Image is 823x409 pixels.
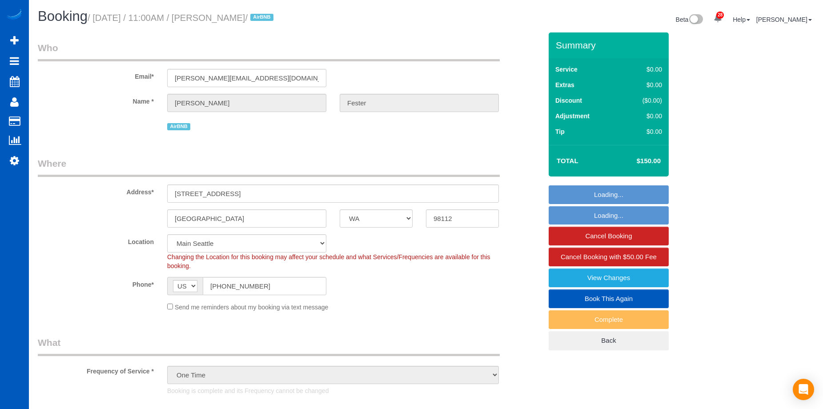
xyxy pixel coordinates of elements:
div: ($0.00) [624,96,662,105]
div: $0.00 [624,65,662,74]
span: / [245,13,276,23]
label: Email* [31,69,161,81]
label: Discount [555,96,582,105]
a: 28 [709,9,727,28]
a: View Changes [549,269,669,287]
a: Help [733,16,750,23]
a: [PERSON_NAME] [756,16,812,23]
label: Name * [31,94,161,106]
span: AirBNB [250,14,273,21]
span: Cancel Booking with $50.00 Fee [561,253,657,261]
span: AirBNB [167,123,190,130]
span: 28 [716,12,724,19]
small: / [DATE] / 11:00AM / [PERSON_NAME] [88,13,276,23]
label: Service [555,65,578,74]
a: Book This Again [549,289,669,308]
label: Adjustment [555,112,590,120]
span: Booking [38,8,88,24]
img: Automaid Logo [5,9,23,21]
strong: Total [557,157,578,164]
label: Phone* [31,277,161,289]
input: City* [167,209,326,228]
input: Last Name* [340,94,499,112]
input: First Name* [167,94,326,112]
label: Tip [555,127,565,136]
input: Phone* [203,277,326,295]
a: Cancel Booking [549,227,669,245]
p: Booking is complete and its Frequency cannot be changed [167,386,499,395]
span: Changing the Location for this booking may affect your schedule and what Services/Frequencies are... [167,253,490,269]
div: $0.00 [624,112,662,120]
label: Extras [555,80,574,89]
legend: Where [38,157,500,177]
label: Frequency of Service * [31,364,161,376]
a: Back [549,331,669,350]
div: Open Intercom Messenger [793,379,814,400]
h4: $150.00 [610,157,661,165]
a: Cancel Booking with $50.00 Fee [549,248,669,266]
h3: Summary [556,40,664,50]
input: Zip Code* [426,209,499,228]
input: Email* [167,69,326,87]
div: $0.00 [624,127,662,136]
label: Address* [31,184,161,196]
legend: Who [38,41,500,61]
div: $0.00 [624,80,662,89]
span: Send me reminders about my booking via text message [175,304,329,311]
a: Beta [676,16,703,23]
legend: What [38,336,500,356]
label: Location [31,234,161,246]
img: New interface [688,14,703,26]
